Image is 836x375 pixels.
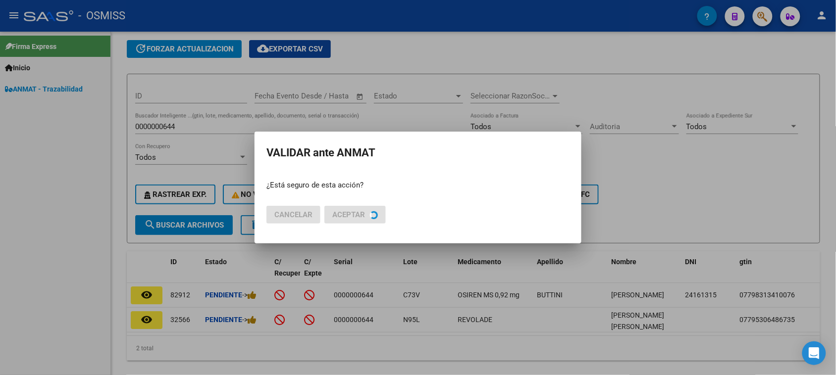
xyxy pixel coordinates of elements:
[266,180,570,191] p: ¿Está seguro de esta acción?
[274,210,313,219] span: Cancelar
[802,341,826,365] div: Open Intercom Messenger
[332,210,365,219] span: Aceptar
[266,143,570,162] h2: VALIDAR ante ANMAT
[266,206,320,224] button: Cancelar
[324,206,386,224] button: Aceptar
